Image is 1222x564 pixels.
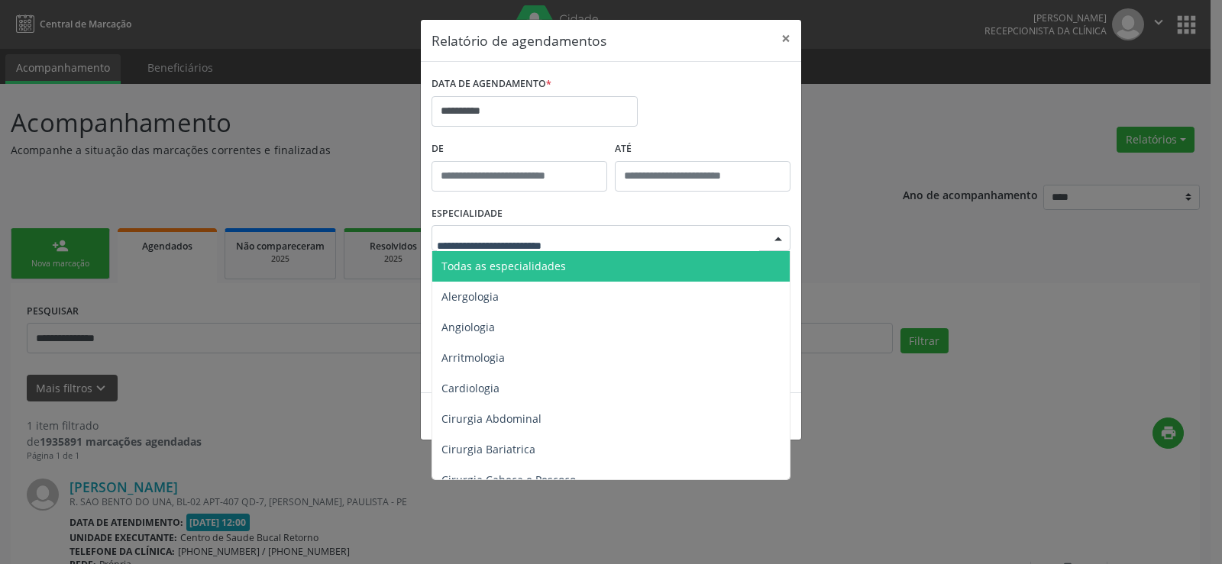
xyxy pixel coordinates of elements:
span: Angiologia [441,320,495,334]
h5: Relatório de agendamentos [432,31,606,50]
button: Close [771,20,801,57]
label: ATÉ [615,137,790,161]
label: DATA DE AGENDAMENTO [432,73,551,96]
label: ESPECIALIDADE [432,202,503,226]
label: De [432,137,607,161]
span: Cardiologia [441,381,499,395]
span: Arritmologia [441,350,505,365]
span: Cirurgia Cabeça e Pescoço [441,472,576,487]
span: Cirurgia Abdominal [441,411,541,426]
span: Cirurgia Bariatrica [441,442,535,456]
span: Todas as especialidades [441,259,566,273]
span: Alergologia [441,289,499,304]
